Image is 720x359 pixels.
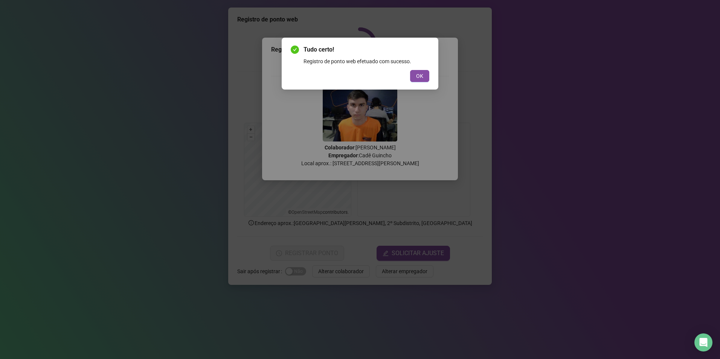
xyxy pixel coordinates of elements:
span: OK [416,72,423,80]
span: Tudo certo! [304,45,429,54]
button: OK [410,70,429,82]
div: Open Intercom Messenger [694,333,712,351]
div: Registro de ponto web efetuado com sucesso. [304,57,429,65]
span: check-circle [291,46,299,54]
